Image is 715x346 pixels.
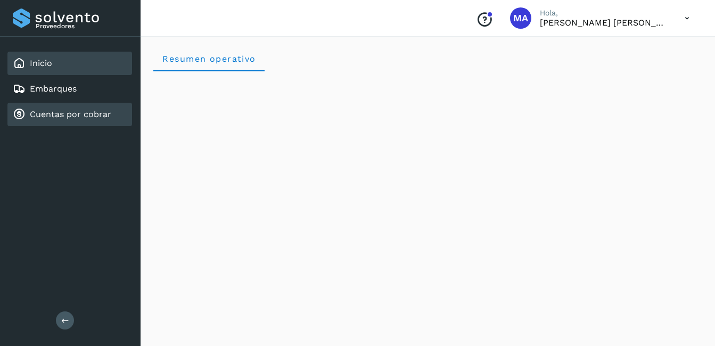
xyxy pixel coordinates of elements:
div: Cuentas por cobrar [7,103,132,126]
a: Cuentas por cobrar [30,109,111,119]
a: Embarques [30,84,77,94]
span: Resumen operativo [162,54,256,64]
div: Embarques [7,77,132,101]
a: Inicio [30,58,52,68]
p: Marco Antonio Ortiz Jurado [540,18,668,28]
div: Inicio [7,52,132,75]
p: Hola, [540,9,668,18]
p: Proveedores [36,22,128,30]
